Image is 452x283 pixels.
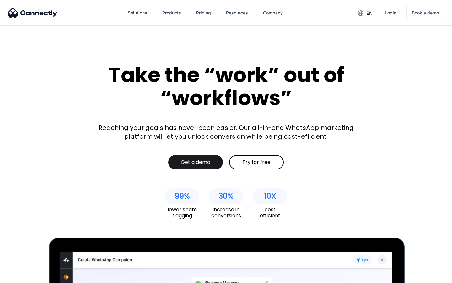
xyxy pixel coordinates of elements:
[85,64,367,109] div: Take the “work” out of “workflows”
[263,8,283,17] div: Company
[181,159,210,165] div: Get a demo
[406,6,444,20] a: Book a demo
[8,8,57,18] img: Connectly Logo
[165,207,199,219] div: lower spam flagging
[264,192,276,201] div: 10X
[191,5,216,20] a: Pricing
[226,8,248,17] div: Resources
[242,159,271,165] div: Try for free
[209,207,243,219] div: increase in conversions
[218,192,234,201] div: 30%
[168,155,223,169] a: Get a demo
[385,8,396,17] div: Login
[128,8,147,17] div: Solutions
[94,123,358,141] div: Reaching your goals has never been easier. Our all-in-one WhatsApp marketing platform will let yo...
[366,9,373,18] div: en
[196,8,211,17] div: Pricing
[175,192,190,201] div: 99%
[6,272,38,281] aside: Language selected: English
[380,5,401,20] a: Login
[162,8,181,17] div: Products
[253,207,287,219] div: cost efficient
[13,272,38,281] ul: Language list
[229,155,284,169] a: Try for free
